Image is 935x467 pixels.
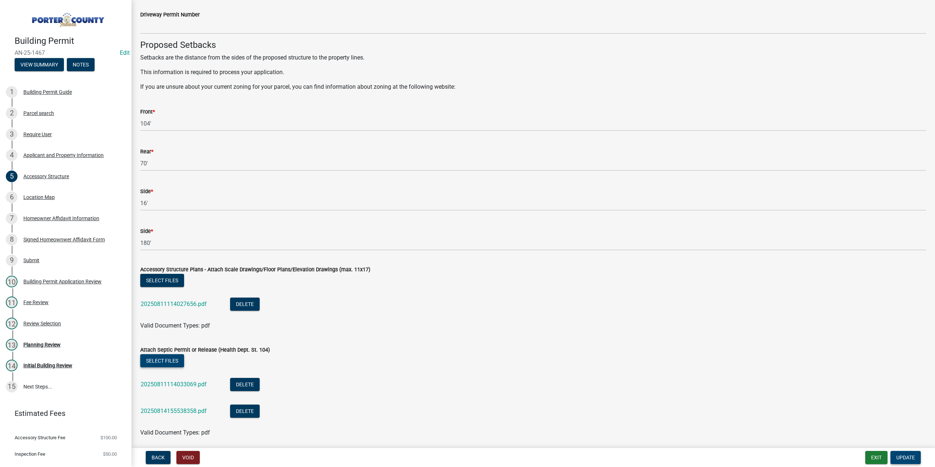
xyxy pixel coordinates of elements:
label: Front [140,110,155,115]
button: Back [146,451,171,464]
div: 3 [6,129,18,140]
div: 8 [6,234,18,245]
div: 11 [6,296,18,308]
div: 4 [6,149,18,161]
button: Delete [230,298,260,311]
wm-modal-confirm: Edit Application Number [120,49,130,56]
wm-modal-confirm: Summary [15,62,64,68]
div: 15 [6,381,18,393]
a: 20250814155538358.pdf [141,407,207,414]
span: Valid Document Types: pdf [140,322,210,329]
div: Homeowner Affidavit Information [23,216,99,221]
div: Parcel search [23,111,54,116]
h4: Proposed Setbacks [140,40,926,50]
label: Attach Septic Permit or Release (Health Dept. St. 104) [140,348,270,353]
label: Side [140,229,153,234]
div: Submit [23,258,39,263]
wm-modal-confirm: Delete Document [230,301,260,308]
button: Select files [140,274,184,287]
a: Estimated Fees [6,406,120,421]
p: If you are unsure about your current zoning for your parcel, you can find information about zonin... [140,83,926,91]
img: Porter County, Indiana [15,8,120,28]
div: Applicant and Property Information [23,153,104,158]
span: AN-25-1467 [15,49,117,56]
div: 12 [6,318,18,329]
button: Exit [865,451,888,464]
wm-modal-confirm: Delete Document [230,408,260,415]
a: 20250811114033069.pdf [141,381,207,388]
label: Rear [140,149,153,154]
span: Back [152,455,165,460]
span: Valid Document Types: pdf [140,429,210,436]
span: $100.00 [100,435,117,440]
p: Setbacks are the distance from the sides of the proposed structure to the property lines. [140,53,926,62]
span: $50.00 [103,452,117,456]
button: Notes [67,58,95,71]
button: Delete [230,378,260,391]
a: Edit [120,49,130,56]
button: View Summary [15,58,64,71]
div: 13 [6,339,18,351]
div: Fee Review [23,300,49,305]
div: 2 [6,107,18,119]
div: Initial Building Review [23,363,72,368]
div: Signed Homeownwer Affidavit Form [23,237,105,242]
span: Inspection Fee [15,452,45,456]
div: Require User [23,132,52,137]
div: Accessory Structure [23,174,69,179]
div: 7 [6,213,18,224]
div: 9 [6,254,18,266]
h4: Building Permit [15,36,126,46]
div: Planning Review [23,342,61,347]
div: Building Permit Guide [23,89,72,95]
label: Accessory Structure Plans - Attach Scale Drawings/Floor Plans/Elevation Drawings (max. 11x17) [140,267,370,272]
button: Update [890,451,921,464]
div: 14 [6,360,18,371]
div: Building Permit Application Review [23,279,102,284]
wm-modal-confirm: Delete Document [230,382,260,388]
label: Side [140,189,153,194]
span: Update [896,455,915,460]
button: Select files [140,354,184,367]
div: 10 [6,276,18,287]
button: Void [176,451,200,464]
div: 5 [6,171,18,182]
wm-modal-confirm: Notes [67,62,95,68]
div: 1 [6,86,18,98]
div: 6 [6,191,18,203]
div: Review Selection [23,321,61,326]
span: Accessory Structure Fee [15,435,65,440]
div: Location Map [23,195,55,200]
a: 20250811114027656.pdf [141,301,207,307]
label: Driveway Permit Number [140,12,200,18]
button: Delete [230,405,260,418]
p: This information is required to process your application. [140,68,926,77]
